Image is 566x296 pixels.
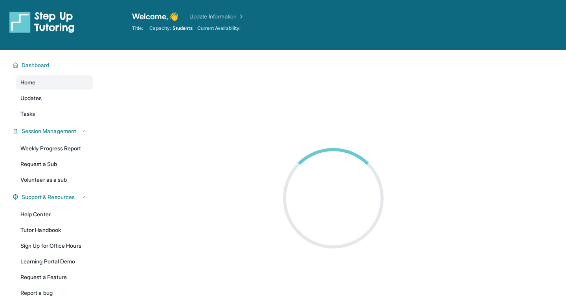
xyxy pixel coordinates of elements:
[173,25,193,31] span: Students
[237,13,244,20] img: Chevron Right
[22,61,50,69] span: Dashboard
[149,25,171,31] span: Capacity:
[22,193,75,201] span: Support & Resources
[16,107,93,121] a: Tasks
[16,207,93,221] a: Help Center
[22,127,76,135] span: Session Management
[9,11,75,33] img: logo
[16,91,93,105] a: Updates
[16,223,93,237] a: Tutor Handbook
[20,79,35,86] span: Home
[132,25,143,31] span: Title:
[16,173,93,187] a: Volunteer as a sub
[197,25,241,31] span: Current Availability:
[18,127,88,135] button: Session Management
[18,193,88,201] button: Support & Resources
[20,94,42,102] span: Updates
[16,141,93,155] a: Weekly Progress Report
[16,239,93,253] a: Sign Up for Office Hours
[189,13,244,20] a: Update Information
[16,254,93,269] a: Learning Portal Demo
[16,157,93,171] a: Request a Sub
[16,270,93,284] a: Request a Feature
[132,11,178,22] span: Welcome, 👋
[18,61,88,69] button: Dashboard
[20,110,35,118] span: Tasks
[16,75,93,90] a: Home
